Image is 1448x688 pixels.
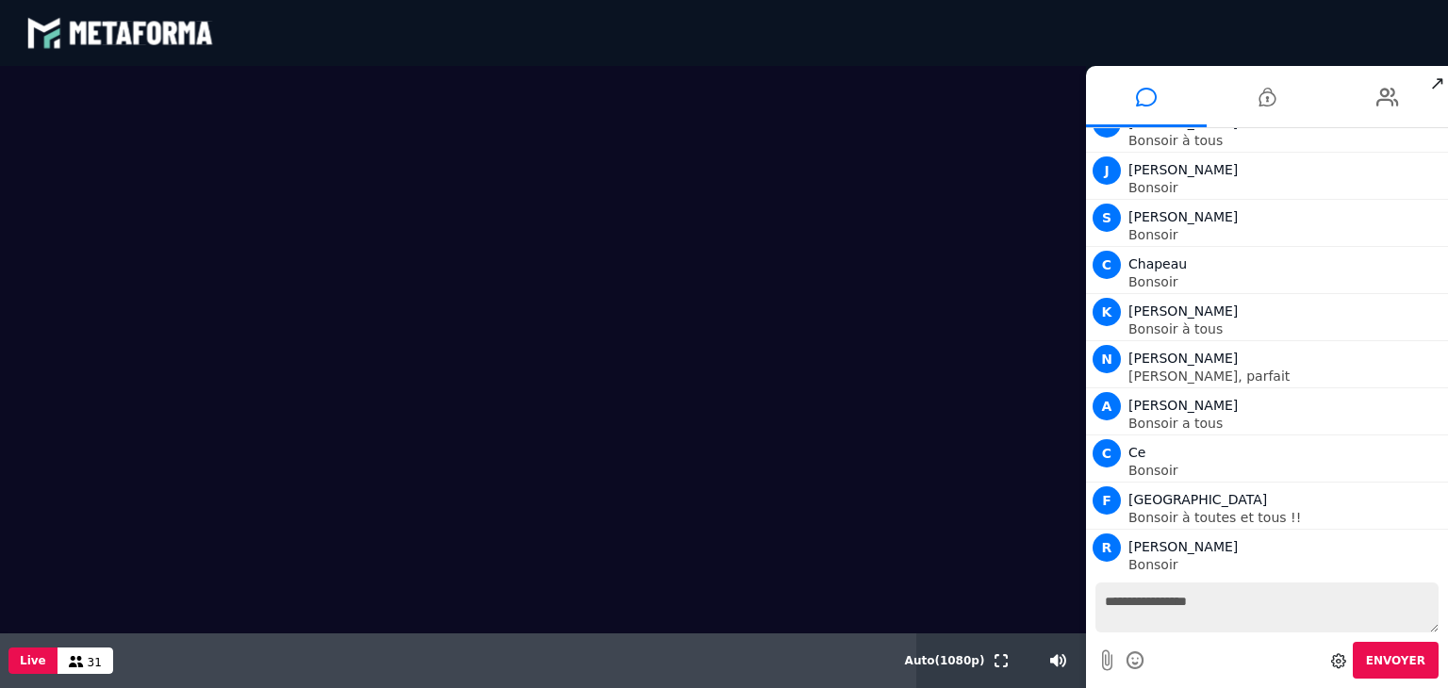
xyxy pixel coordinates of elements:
p: [PERSON_NAME], parfait [1128,369,1443,383]
span: [GEOGRAPHIC_DATA] [1128,492,1267,507]
span: F [1093,486,1121,515]
span: Chapeau [1128,256,1187,271]
span: [PERSON_NAME] [1128,398,1238,413]
span: [PERSON_NAME] [1128,162,1238,177]
p: Bonsoir [1128,181,1443,194]
span: [PERSON_NAME] [1128,303,1238,319]
p: Bonsoir [1128,228,1443,241]
p: Bonsoir [1128,275,1443,288]
span: C [1093,251,1121,279]
span: S [1093,204,1121,232]
span: [PERSON_NAME] [1128,351,1238,366]
p: Bonsoir a tous [1128,417,1443,430]
span: K [1093,298,1121,326]
span: ↗ [1426,66,1448,100]
button: Auto(1080p) [901,633,989,688]
p: Bonsoir à tous [1128,134,1443,147]
span: Envoyer [1366,654,1425,667]
span: C [1093,439,1121,467]
span: N [1093,345,1121,373]
button: Live [8,647,58,674]
span: 31 [88,656,102,669]
span: J [1093,156,1121,185]
p: Bonsoir à toutes et tous !! [1128,511,1443,524]
span: A [1093,392,1121,420]
span: [PERSON_NAME] [1128,539,1238,554]
button: Envoyer [1353,642,1439,679]
span: Ce [1128,445,1145,460]
span: [PERSON_NAME] [1128,209,1238,224]
p: Bonsoir à tous [1128,322,1443,336]
p: Bonsoir [1128,464,1443,477]
p: Bonsoir [1128,558,1443,571]
span: R [1093,533,1121,562]
span: Auto ( 1080 p) [905,654,985,667]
